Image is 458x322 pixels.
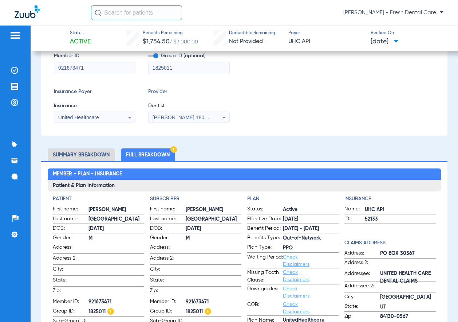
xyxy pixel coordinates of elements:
a: Check Disclaimers [283,286,309,299]
span: Address: [150,244,186,253]
span: City: [53,265,88,275]
span: City: [344,293,380,302]
img: hamburger-icon [9,31,21,40]
span: Address 2: [150,255,186,264]
span: Gender: [150,234,186,243]
span: 52133 [365,216,436,223]
span: Member ID: [53,298,88,307]
span: 921673471 [88,298,144,306]
span: DOB: [53,225,88,233]
li: Full Breakdown [121,148,175,161]
span: Active [283,206,339,214]
span: / $3,000.00 [170,39,198,44]
span: Active [70,37,91,46]
span: Deductible Remaining [229,30,275,37]
img: Hazard [107,308,114,315]
h4: Insurance [344,195,436,203]
a: Check Disclaimers [283,255,309,267]
span: M [88,234,144,242]
span: Zip: [150,287,186,297]
img: Hazard [170,146,177,153]
span: PO BOX 30567 [380,250,436,257]
span: Zip: [53,287,88,297]
span: ID: [344,215,365,224]
span: Gender: [53,234,88,243]
input: Search for patients [91,5,182,20]
span: Plan Type: [247,244,283,252]
span: Zip: [344,313,380,321]
span: Insurance [54,102,135,110]
span: Not Provided [229,39,263,44]
span: Status: [247,205,283,214]
span: Provider [148,88,230,96]
span: [DATE] [283,216,339,223]
img: Zuub Logo [15,5,40,18]
span: Member ID [54,52,135,60]
h3: Patient & Plan Information [48,180,441,191]
span: Missing Tooth Clause: [247,269,283,284]
span: Address: [53,244,88,253]
span: 84130-0567 [380,313,436,321]
iframe: Chat Widget [422,287,458,322]
span: [PERSON_NAME] - Fresh Dental Care [343,9,443,16]
span: UT [380,303,436,311]
a: Check Disclaimers [283,270,309,282]
span: $1,754.50 [143,38,170,45]
span: Waiting Period: [247,253,283,268]
span: 1825011 [88,308,144,316]
span: [DATE] [88,225,144,233]
span: Benefits Type: [247,234,283,243]
span: UHC API [365,206,436,214]
span: First name: [150,205,186,214]
span: State: [53,276,88,286]
span: Group ID: [150,307,186,316]
img: Hazard [205,308,211,315]
span: UNITED HEALTH CARE DENTAL CLAIMS [380,274,436,282]
span: DOB: [150,225,186,233]
h4: Claims Address [344,239,436,247]
span: Payer [288,30,364,37]
span: [PERSON_NAME] 1801023031 [153,115,224,120]
span: United Healthcare [58,115,99,120]
a: Check Disclaimers [283,302,309,314]
span: 921673471 [186,298,241,306]
span: State: [344,303,380,311]
span: Benefits Remaining [143,30,198,37]
span: Downgrades: [247,285,283,300]
span: Address: [344,249,380,258]
span: Addressee: [344,270,380,282]
h4: Plan [247,195,339,203]
span: First name: [53,205,88,214]
span: Address 2: [344,259,380,269]
span: Insurance Payer [54,88,135,96]
span: City: [150,265,186,275]
span: Addressee 2: [344,282,380,292]
span: [DATE] - [DATE] [283,225,339,233]
span: 1825011 [186,308,241,316]
span: PPO [283,244,339,252]
h4: Subscriber [150,195,241,203]
span: Dentist [148,102,230,110]
span: [PERSON_NAME] [88,206,144,214]
span: Out-of-Network [283,234,339,242]
span: Verified On [371,30,446,37]
span: Group ID: [53,307,88,316]
span: [GEOGRAPHIC_DATA] [380,294,436,301]
span: [GEOGRAPHIC_DATA] [88,216,144,223]
span: [PERSON_NAME] [186,206,241,214]
span: [GEOGRAPHIC_DATA] [186,216,241,223]
span: Benefit Period: [247,225,283,233]
span: Member ID: [150,298,186,307]
span: COB: [247,301,283,315]
span: Name: [344,205,365,214]
span: Address 2: [53,255,88,264]
span: Last name: [150,215,186,224]
span: Status [70,30,91,37]
h4: Patient [53,195,144,203]
span: Group ID (optional) [148,52,230,60]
